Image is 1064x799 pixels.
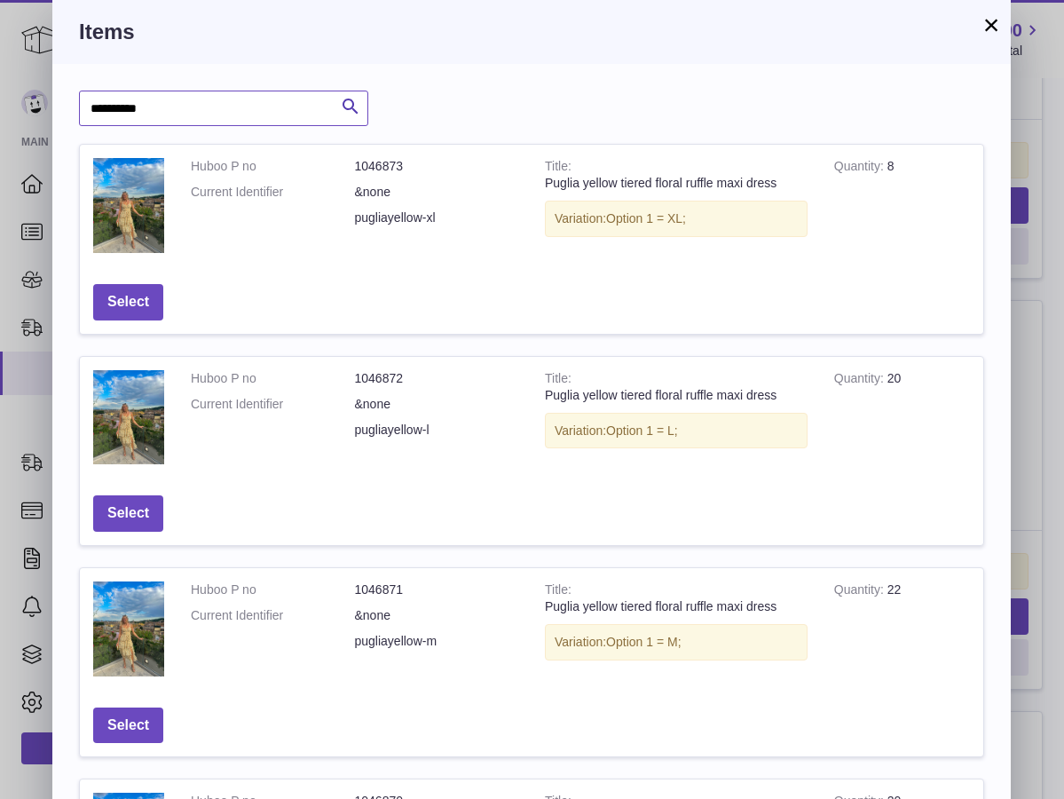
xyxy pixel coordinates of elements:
[355,370,519,387] dd: 1046872
[545,201,808,237] div: Variation:
[191,396,355,413] dt: Current Identifier
[545,371,571,390] strong: Title
[545,598,808,615] div: Puglia yellow tiered floral ruffle maxi dress
[834,371,887,390] strong: Quantity
[545,582,571,601] strong: Title
[545,159,571,178] strong: Title
[355,158,519,175] dd: 1046873
[981,14,1002,36] button: ×
[191,158,355,175] dt: Huboo P no
[355,210,519,226] dd: pugliayellow-xl
[191,581,355,598] dt: Huboo P no
[355,184,519,201] dd: &none
[93,495,163,532] button: Select
[355,607,519,624] dd: &none
[606,635,681,649] span: Option 1 = M;
[355,581,519,598] dd: 1046871
[93,708,163,744] button: Select
[821,568,983,694] td: 22
[545,175,808,192] div: Puglia yellow tiered floral ruffle maxi dress
[821,357,983,483] td: 20
[93,581,164,676] img: Puglia yellow tiered floral ruffle maxi dress
[606,211,686,225] span: Option 1 = XL;
[79,18,984,46] h3: Items
[606,423,678,438] span: Option 1 = L;
[191,607,355,624] dt: Current Identifier
[355,633,519,650] dd: pugliayellow-m
[191,370,355,387] dt: Huboo P no
[355,422,519,439] dd: pugliayellow-l
[545,387,808,404] div: Puglia yellow tiered floral ruffle maxi dress
[93,158,164,253] img: Puglia yellow tiered floral ruffle maxi dress
[93,370,164,465] img: Puglia yellow tiered floral ruffle maxi dress
[834,159,887,178] strong: Quantity
[821,145,983,271] td: 8
[545,413,808,449] div: Variation:
[93,284,163,320] button: Select
[191,184,355,201] dt: Current Identifier
[355,396,519,413] dd: &none
[545,624,808,661] div: Variation:
[834,582,887,601] strong: Quantity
